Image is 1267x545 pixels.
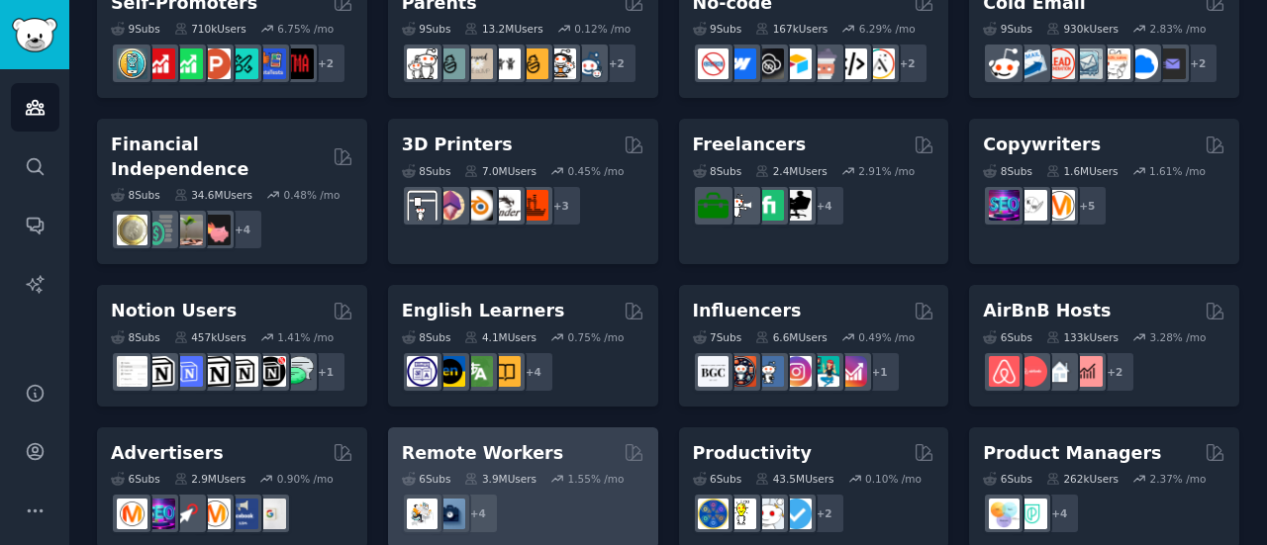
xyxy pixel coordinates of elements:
img: FinancialPlanning [145,215,175,245]
img: B2BSaaS [1127,48,1158,79]
img: Freelancers [781,190,812,221]
div: + 2 [887,43,928,84]
h2: 3D Printers [402,133,513,157]
img: toddlers [490,48,521,79]
div: 13.2M Users [464,22,542,36]
img: nocode [698,48,729,79]
img: forhire [698,190,729,221]
div: + 3 [540,185,582,227]
img: content_marketing [1044,190,1075,221]
h2: English Learners [402,299,565,323]
img: KeepWriting [1017,190,1047,221]
div: 1.6M Users [1046,164,1119,178]
img: getdisciplined [781,499,812,529]
div: 8 Sub s [693,164,742,178]
div: 930k Users [1046,22,1119,36]
img: FixMyPrint [518,190,548,221]
div: 0.10 % /mo [865,472,922,486]
h2: Remote Workers [402,441,563,466]
h2: Influencers [693,299,802,323]
img: LifeProTips [698,499,729,529]
img: productivity [753,499,784,529]
img: EnglishLearning [435,356,465,387]
img: NoCodeSaaS [753,48,784,79]
div: 6.6M Users [755,330,828,344]
h2: AirBnB Hosts [983,299,1111,323]
div: 7.0M Users [464,164,536,178]
h2: Financial Independence [111,133,326,181]
div: + 2 [1177,43,1218,84]
div: 167k Users [755,22,828,36]
div: 34.6M Users [174,188,252,202]
img: AirBnBHosts [1017,356,1047,387]
h2: Notion Users [111,299,237,323]
div: + 4 [457,493,499,534]
img: FacebookAds [228,499,258,529]
div: 8 Sub s [402,330,451,344]
div: 1.41 % /mo [277,330,334,344]
img: ProductManagement [989,499,1020,529]
div: 9 Sub s [983,22,1032,36]
img: selfpromotion [172,48,203,79]
img: AirBnBInvesting [1072,356,1103,387]
img: SingleParents [435,48,465,79]
img: UKPersonalFinance [117,215,147,245]
img: rentalproperties [1044,356,1075,387]
img: notioncreations [145,356,175,387]
img: RemoteJobs [407,499,438,529]
div: + 4 [1038,493,1080,534]
div: 2.9M Users [174,472,246,486]
img: fatFIRE [200,215,231,245]
img: PPC [172,499,203,529]
img: lifehacks [726,499,756,529]
div: 6.29 % /mo [859,22,916,36]
img: AskNotion [228,356,258,387]
img: InstagramMarketing [781,356,812,387]
div: 3.28 % /mo [1149,330,1206,344]
img: TestMyApp [283,48,314,79]
h2: Advertisers [111,441,224,466]
img: 3Dmodeling [435,190,465,221]
img: NotionGeeks [200,356,231,387]
div: 2.91 % /mo [858,164,915,178]
img: marketing [117,499,147,529]
img: Instagram [753,356,784,387]
img: SEO [145,499,175,529]
div: 8 Sub s [111,330,160,344]
img: socialmedia [726,356,756,387]
img: LearnEnglishOnReddit [490,356,521,387]
div: 2.37 % /mo [1149,472,1206,486]
div: 6 Sub s [983,472,1032,486]
div: 2.4M Users [755,164,828,178]
img: language_exchange [462,356,493,387]
img: Emailmarketing [1017,48,1047,79]
img: FreeNotionTemplates [172,356,203,387]
div: + 5 [1066,185,1108,227]
div: 3.9M Users [464,472,536,486]
div: 262k Users [1046,472,1119,486]
img: youtubepromotion [145,48,175,79]
img: daddit [407,48,438,79]
div: 8 Sub s [402,164,451,178]
div: + 1 [859,351,901,393]
img: airbnb_hosts [989,356,1020,387]
img: blender [462,190,493,221]
div: + 4 [513,351,554,393]
img: freelance_forhire [726,190,756,221]
img: parentsofmultiples [545,48,576,79]
div: + 4 [222,209,263,250]
div: 0.49 % /mo [858,330,915,344]
img: BeautyGuruChatter [698,356,729,387]
div: 9 Sub s [402,22,451,36]
img: 3Dprinting [407,190,438,221]
div: 0.45 % /mo [568,164,625,178]
div: 8 Sub s [983,164,1032,178]
img: NoCodeMovement [836,48,867,79]
div: 0.75 % /mo [568,330,625,344]
img: advertising [200,499,231,529]
div: 2.83 % /mo [1149,22,1206,36]
div: 710k Users [174,22,246,36]
img: Notiontemplates [117,356,147,387]
img: ProductMgmt [1017,499,1047,529]
div: 6 Sub s [402,472,451,486]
